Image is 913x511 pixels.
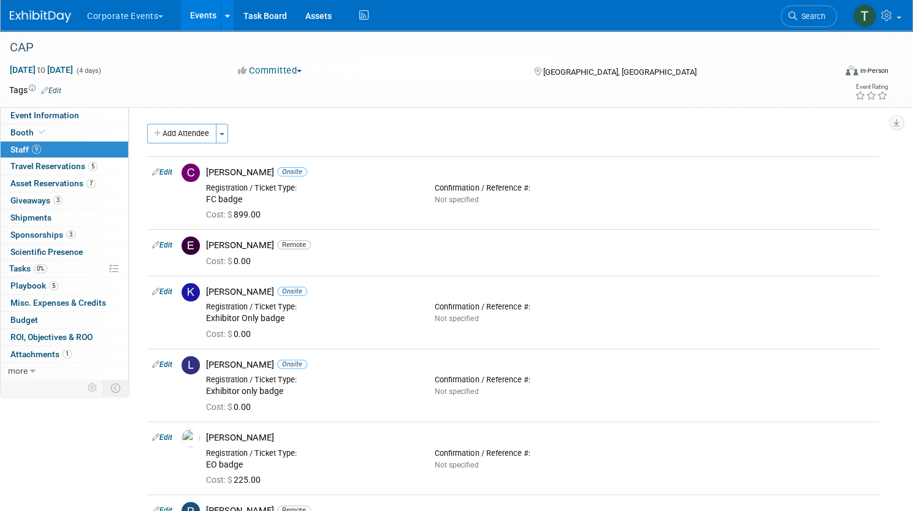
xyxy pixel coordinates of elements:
[206,240,874,251] div: [PERSON_NAME]
[206,449,416,458] div: Registration / Ticket Type:
[10,230,75,240] span: Sponsorships
[435,314,478,323] span: Not specified
[10,110,79,120] span: Event Information
[853,4,876,28] img: Taylor Sebesta
[206,402,256,412] span: 0.00
[152,287,172,296] a: Edit
[206,329,256,339] span: 0.00
[181,356,200,374] img: L.jpg
[10,127,48,137] span: Booth
[10,349,72,359] span: Attachments
[234,64,307,77] button: Committed
[277,360,307,369] span: Onsite
[1,124,128,141] a: Booth
[181,237,200,255] img: E.jpg
[435,449,645,458] div: Confirmation / Reference #:
[9,64,74,75] span: [DATE] [DATE]
[10,213,52,222] span: Shipments
[1,142,128,158] a: Staff9
[10,332,93,342] span: ROI, Objectives & ROO
[797,12,825,21] span: Search
[206,183,416,193] div: Registration / Ticket Type:
[277,287,307,296] span: Onsite
[181,283,200,301] img: K.jpg
[104,380,129,396] td: Toggle Event Tabs
[8,366,28,376] span: more
[277,240,311,249] span: Remote
[152,433,172,442] a: Edit
[152,241,172,249] a: Edit
[10,315,38,325] span: Budget
[147,124,216,143] button: Add Attendee
[1,278,128,294] a: Playbook5
[435,461,478,469] span: Not specified
[34,264,47,273] span: 0%
[10,281,58,290] span: Playbook
[82,380,104,396] td: Personalize Event Tab Strip
[206,460,416,471] div: EO badge
[66,230,75,239] span: 3
[206,475,265,485] span: 225.00
[206,402,234,412] span: Cost: $
[206,194,416,205] div: FC badge
[1,175,128,192] a: Asset Reservations7
[1,244,128,260] a: Scientific Presence
[1,295,128,311] a: Misc. Expenses & Credits
[10,195,63,205] span: Giveaways
[1,260,128,277] a: Tasks0%
[435,195,478,204] span: Not specified
[206,256,234,266] span: Cost: $
[860,66,888,75] div: In-Person
[53,195,63,205] span: 3
[1,329,128,346] a: ROI, Objectives & ROO
[206,386,416,397] div: Exhibitor only badge
[206,329,234,339] span: Cost: $
[32,145,41,154] span: 9
[206,302,416,312] div: Registration / Ticket Type:
[277,167,307,176] span: Onsite
[206,286,874,298] div: [PERSON_NAME]
[36,65,47,75] span: to
[206,256,256,266] span: 0.00
[10,298,106,308] span: Misc. Expenses & Credits
[781,6,837,27] a: Search
[152,168,172,176] a: Edit
[49,281,58,290] span: 5
[435,302,645,312] div: Confirmation / Reference #:
[206,313,416,324] div: Exhibitor Only badge
[10,145,41,154] span: Staff
[39,129,45,135] i: Booth reservation complete
[435,183,645,193] div: Confirmation / Reference #:
[206,375,416,385] div: Registration / Ticket Type:
[10,178,96,188] span: Asset Reservations
[10,161,97,171] span: Travel Reservations
[855,84,888,90] div: Event Rating
[88,162,97,171] span: 5
[9,84,61,96] td: Tags
[63,349,72,358] span: 1
[435,387,478,396] span: Not specified
[75,67,101,75] span: (4 days)
[543,67,697,77] span: [GEOGRAPHIC_DATA], [GEOGRAPHIC_DATA]
[1,210,128,226] a: Shipments
[86,179,96,188] span: 7
[206,210,234,219] span: Cost: $
[1,346,128,363] a: Attachments1
[1,312,128,328] a: Budget
[206,359,874,371] div: [PERSON_NAME]
[41,86,61,95] a: Edit
[846,66,858,75] img: Format-Inperson.png
[1,107,128,124] a: Event Information
[206,432,874,444] div: [PERSON_NAME]
[181,164,200,182] img: C.jpg
[757,64,888,82] div: Event Format
[10,247,83,257] span: Scientific Presence
[1,158,128,175] a: Travel Reservations5
[9,263,47,273] span: Tasks
[6,37,814,59] div: CAP
[1,363,128,379] a: more
[152,360,172,369] a: Edit
[206,475,234,485] span: Cost: $
[1,192,128,209] a: Giveaways3
[10,10,71,23] img: ExhibitDay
